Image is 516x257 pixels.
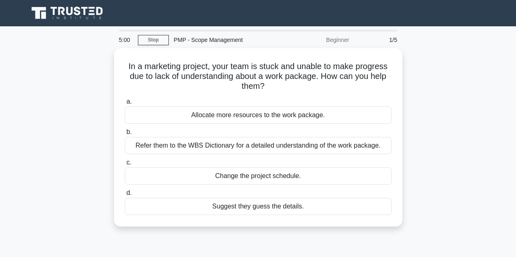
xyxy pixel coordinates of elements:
a: Stop [138,35,169,45]
span: d. [126,189,132,196]
h5: In a marketing project, your team is stuck and unable to make progress due to lack of understandi... [124,61,392,92]
span: c. [126,159,131,166]
div: Beginner [282,32,354,48]
div: Allocate more resources to the work package. [125,107,392,124]
div: 5:00 [114,32,138,48]
div: 1/5 [354,32,402,48]
span: b. [126,128,132,135]
div: PMP - Scope Management [169,32,282,48]
span: a. [126,98,132,105]
div: Refer them to the WBS Dictionary for a detailed understanding of the work package. [125,137,392,154]
div: Suggest they guess the details. [125,198,392,215]
div: Change the project schedule. [125,167,392,185]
